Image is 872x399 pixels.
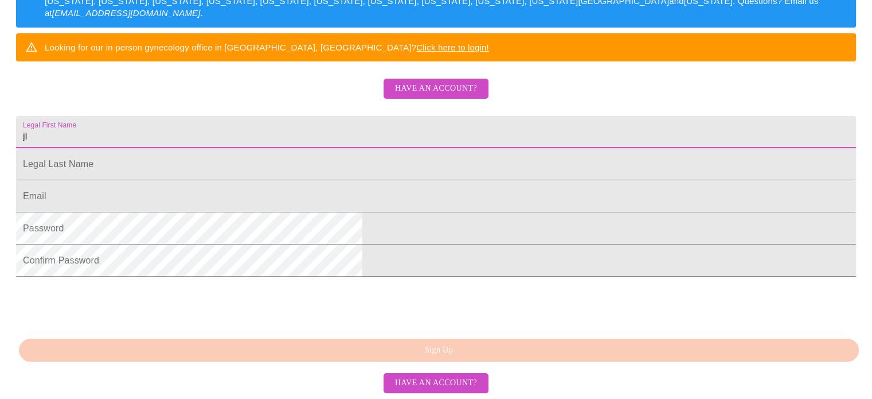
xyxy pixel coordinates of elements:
button: Have an account? [384,373,488,393]
span: Have an account? [395,82,477,96]
div: Looking for our in person gynecology office in [GEOGRAPHIC_DATA], [GEOGRAPHIC_DATA]? [45,37,489,58]
a: Have an account? [381,91,491,101]
a: Have an account? [381,377,491,387]
iframe: reCAPTCHA [16,282,190,327]
span: Have an account? [395,376,477,390]
em: [EMAIL_ADDRESS][DOMAIN_NAME] [52,8,201,18]
a: Click here to login! [416,42,489,52]
button: Have an account? [384,79,488,99]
